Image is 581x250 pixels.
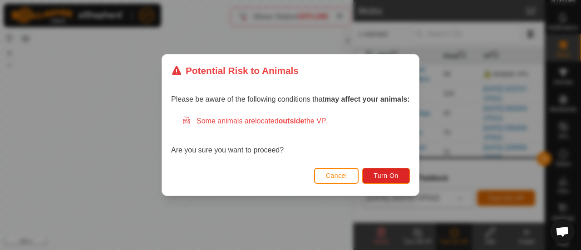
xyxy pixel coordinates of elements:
[171,64,299,78] div: Potential Risk to Animals
[182,116,410,127] div: Some animals are
[314,168,359,184] button: Cancel
[171,116,410,156] div: Are you sure you want to proceed?
[363,168,410,184] button: Turn On
[325,95,410,103] strong: may affect your animals:
[374,172,399,179] span: Turn On
[255,117,327,125] span: located the VP.
[326,172,347,179] span: Cancel
[550,219,575,244] div: Open chat
[171,95,410,103] span: Please be aware of the following conditions that
[279,117,305,125] strong: outside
